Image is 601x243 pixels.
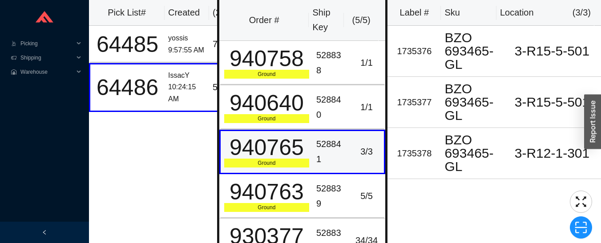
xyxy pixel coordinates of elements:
span: Picking [20,36,74,51]
div: Location [500,5,534,20]
div: 528839 [316,181,346,211]
div: 3-R12-1-301 [507,147,597,160]
div: 10:24:15 AM [168,81,206,105]
div: Ground [224,70,309,79]
div: BZO 693465-GL [444,31,500,71]
span: Warehouse [20,65,74,79]
div: IssacY [168,70,206,82]
div: 9:57:55 AM [168,44,206,56]
span: scan [570,221,592,234]
div: 64485 [94,33,161,56]
span: Shipping [20,51,74,65]
div: 5 / 5 [353,189,381,203]
button: fullscreen [570,191,592,213]
div: BZO 693465-GL [444,133,500,173]
div: ( 5 / 5 ) [347,13,375,28]
div: 64486 [94,76,161,99]
div: Ground [224,203,309,212]
div: 1735377 [391,95,437,110]
div: 528840 [316,92,346,122]
button: scan [570,216,592,239]
div: 3-R15-5-501 [507,96,597,109]
div: BZO 693465-GL [444,82,500,122]
div: Ground [224,159,309,167]
div: 940758 [224,48,309,70]
span: fullscreen [570,195,592,208]
span: left [42,230,47,235]
div: 3-R15-5-501 [507,44,597,58]
div: 1 / 1 [353,56,381,70]
div: 940765 [224,136,309,159]
div: 7 / 7 [213,37,240,52]
div: 528841 [316,137,346,167]
div: 1735376 [391,44,437,59]
div: 5 / 5 [213,80,240,95]
div: Ground [224,114,309,123]
div: ( 3 / 3 ) [573,5,591,20]
div: ( 2 ) [213,5,241,20]
div: 528838 [316,48,346,78]
div: 940640 [224,92,309,114]
div: 940763 [224,181,309,203]
div: 1735378 [391,146,437,161]
div: 1 / 1 [353,100,381,115]
div: 3 / 3 [353,144,381,159]
div: yossis [168,32,206,44]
